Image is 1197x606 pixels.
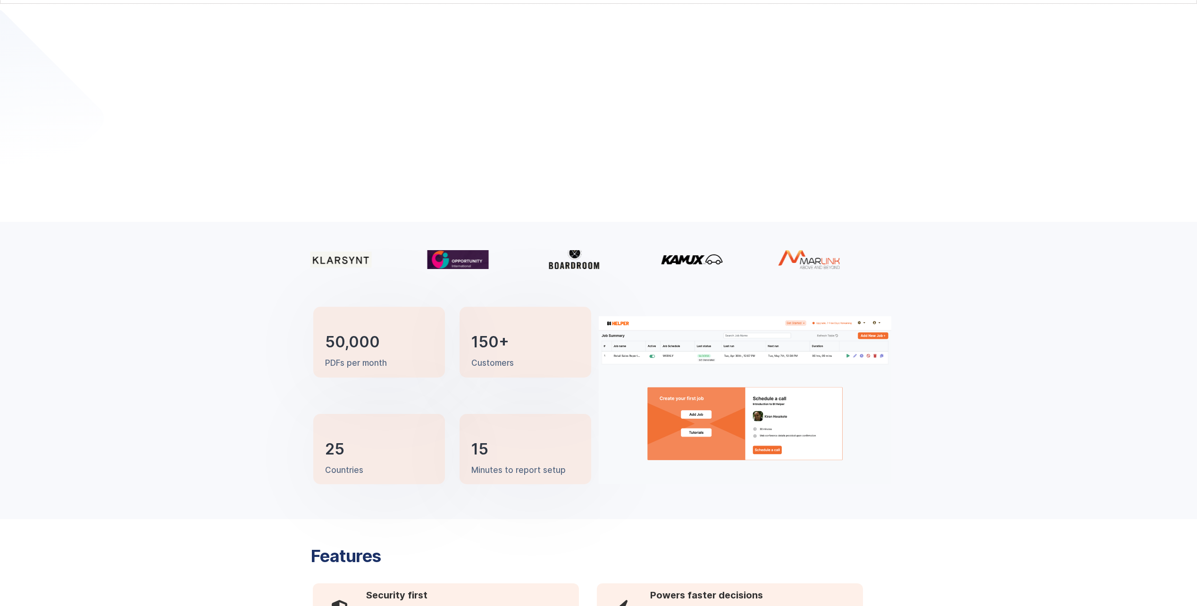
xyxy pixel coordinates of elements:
h3: Powers faster decisions [650,588,863,602]
h3: 150+ [471,335,509,349]
h3: 15 [471,442,488,456]
p: PDFs per month [325,358,387,369]
p: Customers [471,358,514,369]
h3: 50,000 [325,335,380,349]
h3: Security first [366,588,579,602]
h3: 25 [325,442,344,456]
h3: Features [311,547,547,564]
p: Minutes to report setup [471,465,566,476]
img: Klarsynt logo [310,252,371,267]
p: Countries [325,465,363,476]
